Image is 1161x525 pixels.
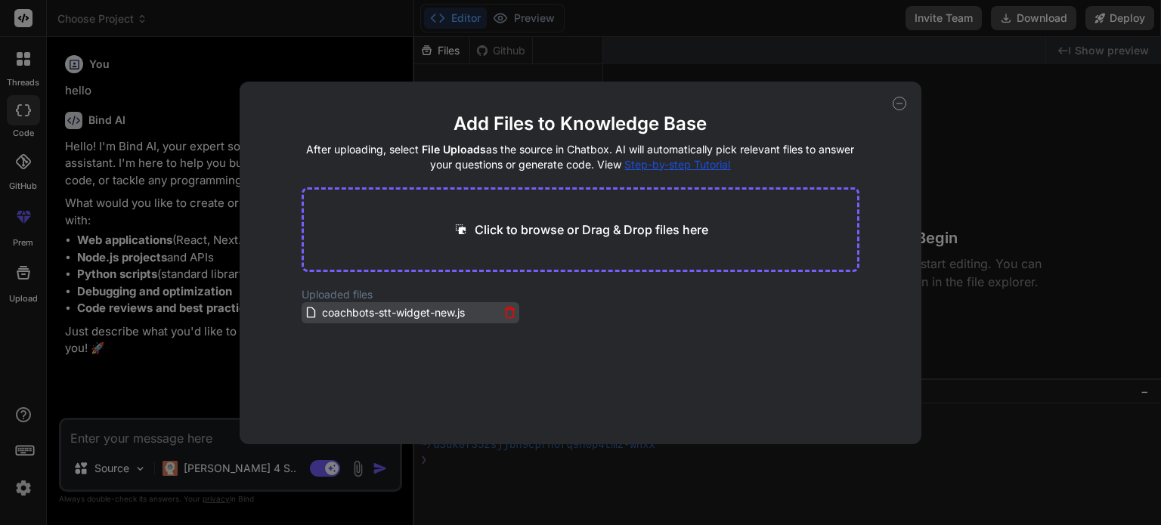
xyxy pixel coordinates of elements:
p: Click to browse or Drag & Drop files here [475,221,708,239]
h4: After uploading, select as the source in Chatbox. AI will automatically pick relevant files to an... [302,142,860,172]
span: File Uploads [422,143,486,156]
span: Step-by-step Tutorial [624,158,730,171]
h2: Add Files to Knowledge Base [302,112,860,136]
span: coachbots-stt-widget-new.js [320,304,466,322]
h2: Uploaded files [302,287,860,302]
